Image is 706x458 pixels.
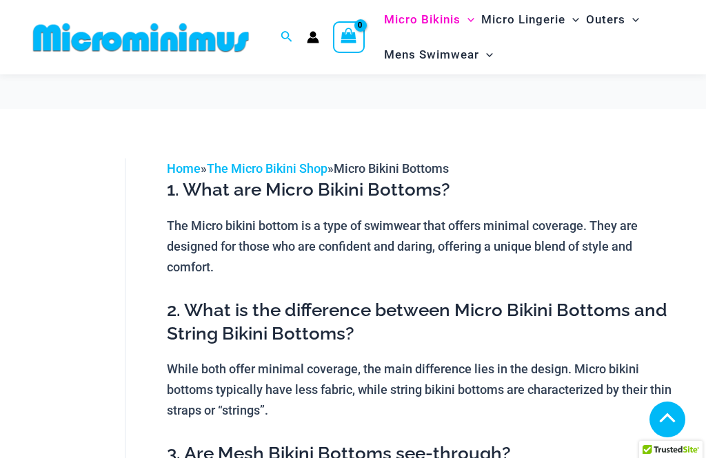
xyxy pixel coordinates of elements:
[625,2,639,37] span: Menu Toggle
[167,359,678,420] p: While both offer minimal coverage, the main difference lies in the design. Micro bikini bottoms t...
[34,147,159,423] iframe: TrustedSite Certified
[586,2,625,37] span: Outers
[281,29,293,46] a: Search icon link
[384,37,479,72] span: Mens Swimwear
[479,37,493,72] span: Menu Toggle
[461,2,474,37] span: Menu Toggle
[334,161,449,176] span: Micro Bikini Bottoms
[207,161,327,176] a: The Micro Bikini Shop
[307,31,319,43] a: Account icon link
[28,22,254,53] img: MM SHOP LOGO FLAT
[384,2,461,37] span: Micro Bikinis
[167,161,449,176] span: » »
[333,21,365,53] a: View Shopping Cart, empty
[583,2,643,37] a: OutersMenu ToggleMenu Toggle
[565,2,579,37] span: Menu Toggle
[481,2,565,37] span: Micro Lingerie
[478,2,583,37] a: Micro LingerieMenu ToggleMenu Toggle
[167,178,678,202] h3: 1. What are Micro Bikini Bottoms?
[167,299,678,346] h3: 2. What is the difference between Micro Bikini Bottoms and String Bikini Bottoms?
[381,2,478,37] a: Micro BikinisMenu ToggleMenu Toggle
[167,216,678,277] p: The Micro bikini bottom is a type of swimwear that offers minimal coverage. They are designed for...
[167,161,201,176] a: Home
[381,37,496,72] a: Mens SwimwearMenu ToggleMenu Toggle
